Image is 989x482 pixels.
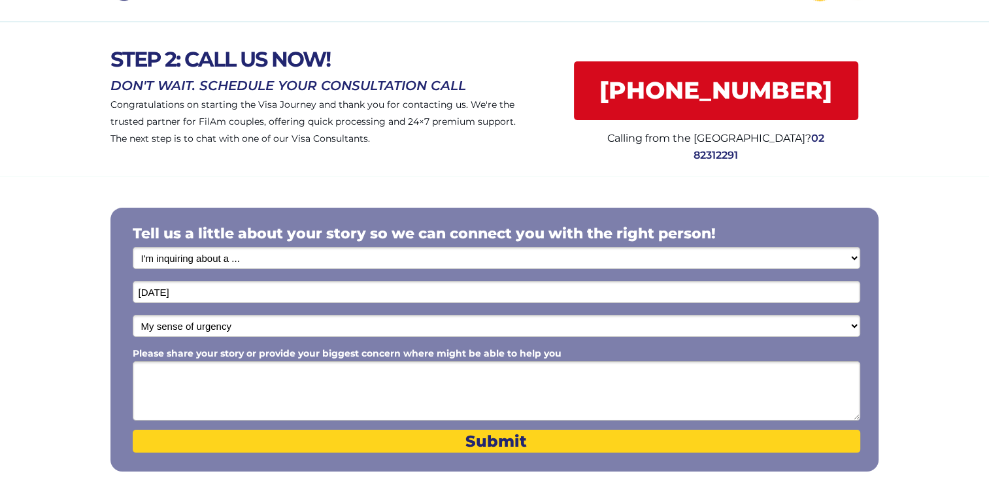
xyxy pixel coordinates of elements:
[133,347,562,359] span: Please share your story or provide your biggest concern where might be able to help you
[607,132,811,144] span: Calling from the [GEOGRAPHIC_DATA]?
[133,432,860,451] span: Submit
[110,99,516,144] span: Congratulations on starting the Visa Journey and thank you for contacting us. We're the trusted p...
[133,225,716,242] span: Tell us a little about your story so we can connect you with the right person!
[110,46,330,72] span: STEP 2: CALL US NOW!
[110,78,466,93] span: DON'T WAIT. SCHEDULE YOUR CONSULTATION CALL
[574,76,858,104] span: [PHONE_NUMBER]
[133,281,860,303] input: Date of Birth (mm/dd/yyyy)
[574,61,858,120] a: [PHONE_NUMBER]
[133,430,860,453] button: Submit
